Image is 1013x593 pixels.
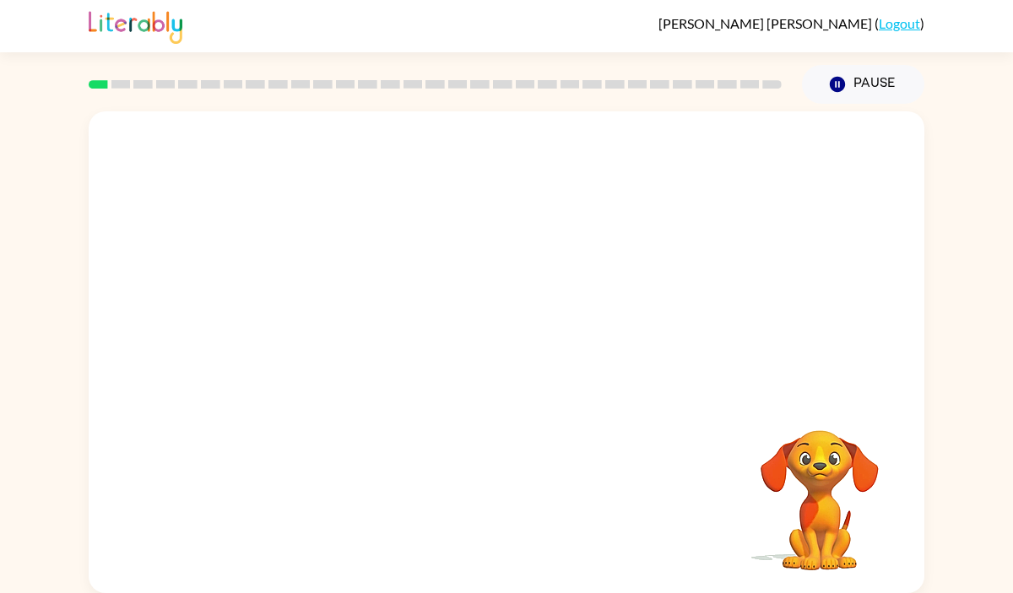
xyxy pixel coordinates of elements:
video: Your browser must support playing .mp4 files to use Literably. Please try using another browser. [735,404,904,573]
div: ( ) [658,15,924,31]
button: Pause [802,65,924,104]
a: Logout [879,15,920,31]
span: [PERSON_NAME] [PERSON_NAME] [658,15,875,31]
img: Literably [89,7,182,44]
